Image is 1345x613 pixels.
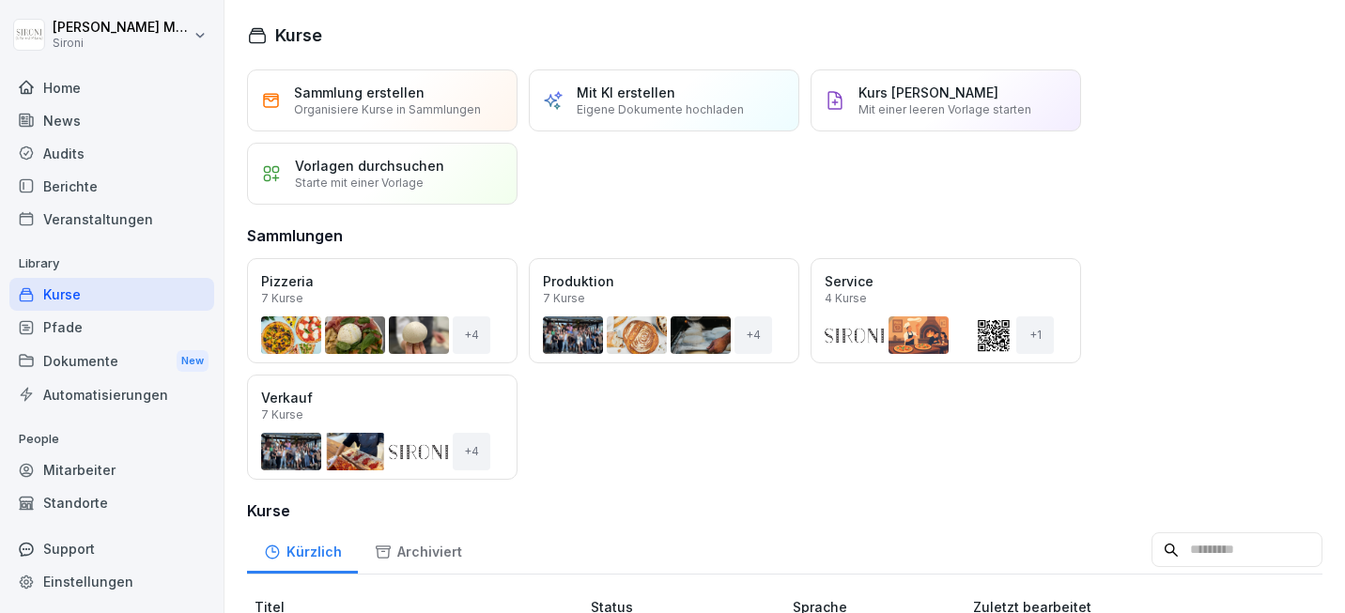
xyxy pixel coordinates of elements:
[9,344,214,378] div: Dokumente
[1016,316,1054,354] div: + 1
[577,84,675,100] p: Mit KI erstellen
[9,71,214,104] a: Home
[9,278,214,311] a: Kurse
[177,350,209,372] div: New
[543,273,614,289] p: Produktion
[358,526,478,574] a: Archiviert
[9,137,214,170] a: Audits
[9,532,214,565] div: Support
[9,170,214,203] a: Berichte
[9,249,214,279] p: Library
[295,176,424,190] p: Starte mit einer Vorlage
[261,273,314,289] p: Pizzeria
[858,84,998,100] p: Kurs [PERSON_NAME]
[247,258,518,363] a: Pizzeria7 Kurse+4
[9,311,214,344] a: Pfade
[734,316,772,354] div: + 4
[453,433,490,470] div: + 4
[577,102,744,116] p: Eigene Dokumente hochladen
[811,258,1081,363] a: Service4 Kurse+1
[9,453,214,486] a: Mitarbeiter
[247,499,1322,522] h3: Kurse
[9,378,214,411] a: Automatisierungen
[9,486,214,519] a: Standorte
[9,424,214,454] p: People
[825,273,873,289] p: Service
[53,20,190,36] p: [PERSON_NAME] Malec
[295,158,444,174] p: Vorlagen durchsuchen
[9,104,214,137] a: News
[9,203,214,236] a: Veranstaltungen
[261,407,303,421] p: 7 Kurse
[294,102,481,116] p: Organisiere Kurse in Sammlungen
[247,224,343,247] h3: Sammlungen
[261,291,303,305] p: 7 Kurse
[858,102,1031,116] p: Mit einer leeren Vorlage starten
[53,37,190,50] p: Sironi
[825,291,867,305] p: 4 Kurse
[529,258,799,363] a: Produktion7 Kurse+4
[543,291,585,305] p: 7 Kurse
[9,565,214,598] a: Einstellungen
[275,23,322,48] h1: Kurse
[9,344,214,378] a: DokumenteNew
[247,526,358,574] a: Kürzlich
[261,390,313,406] p: Verkauf
[294,84,425,100] p: Sammlung erstellen
[247,375,518,480] a: Verkauf7 Kurse+4
[453,316,490,354] div: + 4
